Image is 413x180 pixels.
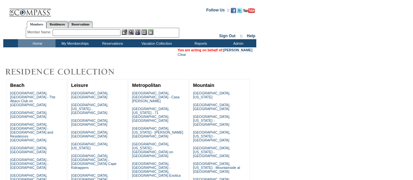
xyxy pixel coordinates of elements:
[71,91,108,99] a: [GEOGRAPHIC_DATA], [GEOGRAPHIC_DATA]
[237,8,242,13] img: Follow us on Twitter
[193,103,230,111] a: [GEOGRAPHIC_DATA], [GEOGRAPHIC_DATA]
[3,65,131,78] img: Destinations by Exclusive Resorts
[10,146,47,154] a: [GEOGRAPHIC_DATA], [GEOGRAPHIC_DATA]
[10,91,56,107] a: [GEOGRAPHIC_DATA], [GEOGRAPHIC_DATA] - The Abaco Club on [GEOGRAPHIC_DATA]
[247,34,255,38] a: Help
[128,29,134,35] img: View
[132,126,183,138] a: [GEOGRAPHIC_DATA], [US_STATE] - [PERSON_NAME][GEOGRAPHIC_DATA]
[141,29,147,35] img: Reservations
[237,10,242,14] a: Follow us on Twitter
[132,162,181,177] a: [GEOGRAPHIC_DATA], [GEOGRAPHIC_DATA] - [GEOGRAPHIC_DATA], [GEOGRAPHIC_DATA] Exotica
[219,34,235,38] a: Sign Out
[27,29,53,35] div: Member Name:
[93,39,131,47] td: Reservations
[68,21,93,28] a: Reservations
[206,7,230,15] td: Follow Us ::
[243,8,255,13] img: Subscribe to our YouTube Channel
[71,119,108,126] a: [GEOGRAPHIC_DATA], [GEOGRAPHIC_DATA]
[223,48,252,52] a: [PERSON_NAME]
[148,29,153,35] img: b_calculator.gif
[231,8,236,13] img: Become our fan on Facebook
[71,130,108,138] a: [GEOGRAPHIC_DATA], [GEOGRAPHIC_DATA]
[10,123,53,142] a: [GEOGRAPHIC_DATA], [GEOGRAPHIC_DATA] - [GEOGRAPHIC_DATA] and Residences [GEOGRAPHIC_DATA]
[9,3,51,17] img: Compass Home
[135,29,140,35] img: Impersonate
[71,142,108,150] a: [GEOGRAPHIC_DATA], [US_STATE]
[46,21,68,28] a: Residences
[193,115,230,126] a: [GEOGRAPHIC_DATA], [US_STATE] - [GEOGRAPHIC_DATA]
[56,39,93,47] td: My Memberships
[71,83,88,88] a: Leisure
[181,39,219,47] td: Reports
[122,29,127,35] img: b_edit.gif
[231,10,236,14] a: Become our fan on Facebook
[132,91,179,103] a: [GEOGRAPHIC_DATA], [GEOGRAPHIC_DATA] - Casa [PERSON_NAME]
[132,107,169,123] a: [GEOGRAPHIC_DATA], [US_STATE] - 71 [GEOGRAPHIC_DATA], [GEOGRAPHIC_DATA]
[178,53,186,57] a: Clear
[10,111,47,119] a: [GEOGRAPHIC_DATA], [GEOGRAPHIC_DATA]
[132,142,173,158] a: [GEOGRAPHIC_DATA], [US_STATE] - [GEOGRAPHIC_DATA] on [GEOGRAPHIC_DATA]
[193,130,230,142] a: [GEOGRAPHIC_DATA], [US_STATE] - [GEOGRAPHIC_DATA]
[131,39,181,47] td: Vacation Collection
[193,146,230,158] a: [GEOGRAPHIC_DATA], [US_STATE] - [GEOGRAPHIC_DATA]
[240,34,243,38] span: ::
[10,158,48,170] a: [GEOGRAPHIC_DATA] - [GEOGRAPHIC_DATA] - [GEOGRAPHIC_DATA]
[71,154,117,170] a: [GEOGRAPHIC_DATA], [GEOGRAPHIC_DATA] - [GEOGRAPHIC_DATA] Cape Kidnappers
[193,83,214,88] a: Mountain
[219,39,256,47] td: Admin
[193,91,230,99] a: [GEOGRAPHIC_DATA], [US_STATE]
[243,10,255,14] a: Subscribe to our YouTube Channel
[18,39,56,47] td: Home
[132,83,161,88] a: Metropolitan
[27,21,47,28] a: Members
[193,162,240,173] a: [GEOGRAPHIC_DATA], [US_STATE] - Mountainside at [GEOGRAPHIC_DATA]
[178,48,252,52] span: You are acting on behalf of:
[10,83,24,88] a: Beach
[71,103,108,115] a: [GEOGRAPHIC_DATA], [US_STATE] - [GEOGRAPHIC_DATA]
